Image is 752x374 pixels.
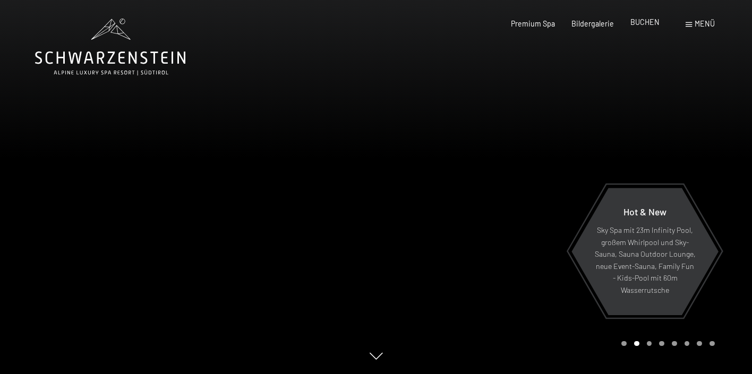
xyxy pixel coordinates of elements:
div: Carousel Page 5 [672,341,677,346]
div: Carousel Page 1 [621,341,627,346]
div: Carousel Page 2 (Current Slide) [634,341,639,346]
span: Hot & New [623,206,666,218]
p: Sky Spa mit 23m Infinity Pool, großem Whirlpool und Sky-Sauna, Sauna Outdoor Lounge, neue Event-S... [594,225,696,297]
div: Carousel Page 6 [685,341,690,346]
a: BUCHEN [630,18,660,27]
a: Premium Spa [511,19,555,28]
span: Menü [695,19,715,28]
div: Carousel Page 7 [697,341,702,346]
div: Carousel Page 8 [710,341,715,346]
a: Hot & New Sky Spa mit 23m Infinity Pool, großem Whirlpool und Sky-Sauna, Sauna Outdoor Lounge, ne... [571,187,719,316]
div: Carousel Page 3 [647,341,652,346]
div: Carousel Page 4 [659,341,664,346]
div: Carousel Pagination [618,341,714,346]
a: Bildergalerie [571,19,614,28]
